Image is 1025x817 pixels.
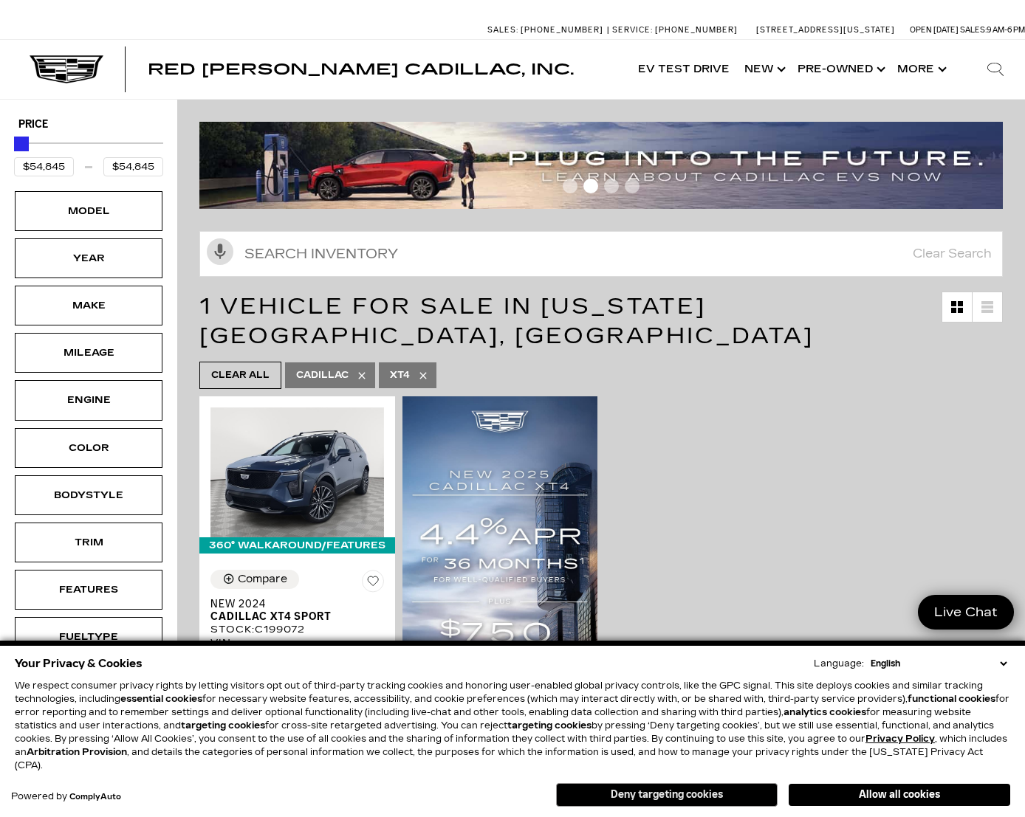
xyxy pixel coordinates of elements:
span: 9 AM-6 PM [987,25,1025,35]
span: Red [PERSON_NAME] Cadillac, Inc. [148,61,574,78]
strong: targeting cookies [181,720,265,731]
div: Compare [238,573,287,586]
div: Year [52,250,126,266]
div: Mileage [52,345,126,361]
span: Open [DATE] [910,25,959,35]
span: Live Chat [927,604,1005,621]
div: Trim [52,534,126,551]
img: Cadillac Dark Logo with Cadillac White Text [30,55,103,83]
svg: Click to toggle on voice search [207,238,233,265]
button: Allow all cookies [789,784,1010,806]
span: Sales: [487,25,518,35]
span: Service: [612,25,653,35]
div: Model [52,203,126,219]
span: XT4 [390,366,410,385]
a: Sales: [PHONE_NUMBER] [487,26,607,34]
span: Cadillac XT4 Sport [210,610,373,623]
p: We respect consumer privacy rights by letting visitors opt out of third-party tracking cookies an... [15,679,1010,772]
a: Live Chat [918,595,1014,630]
h5: Price [18,118,159,131]
a: Red [PERSON_NAME] Cadillac, Inc. [148,62,574,77]
div: Engine [52,392,126,408]
span: Clear All [211,366,270,385]
span: Go to slide 3 [604,179,619,193]
strong: Arbitration Provision [27,747,127,757]
span: [PHONE_NUMBER] [521,25,603,35]
div: Features [52,582,126,598]
a: New [737,40,790,99]
strong: essential cookies [120,694,202,704]
a: [STREET_ADDRESS][US_STATE] [756,25,895,35]
div: Language: [814,659,864,668]
span: Your Privacy & Cookies [15,653,143,674]
button: Save Vehicle [362,570,384,598]
div: MakeMake [15,286,162,325]
div: BodystyleBodystyle [15,475,162,515]
a: EV Test Drive [631,40,737,99]
img: ev-blog-post-banners4 [199,122,1014,209]
a: Service: [PHONE_NUMBER] [607,26,741,34]
a: Pre-Owned [790,40,890,99]
div: ModelModel [15,191,162,231]
input: Maximum [103,157,163,176]
div: Stock : C199072 [210,623,384,636]
div: Color [52,440,126,456]
span: [PHONE_NUMBER] [655,25,738,35]
span: Cadillac [296,366,349,385]
a: ComplyAuto [69,793,121,802]
span: Go to slide 2 [583,179,598,193]
div: Bodystyle [52,487,126,503]
div: Price [14,131,163,176]
div: FeaturesFeatures [15,570,162,610]
div: Maximum Price [14,137,29,151]
div: EngineEngine [15,380,162,420]
strong: functional cookies [908,694,995,704]
span: 1 Vehicle for Sale in [US_STATE][GEOGRAPHIC_DATA], [GEOGRAPHIC_DATA] [199,293,814,349]
div: ColorColor [15,428,162,468]
strong: analytics cookies [784,707,866,717]
div: VIN: [US_VEHICLE_IDENTIFICATION_NUMBER] [210,636,384,663]
div: 360° WalkAround/Features [199,537,395,554]
a: Privacy Policy [865,734,935,744]
button: More [890,40,951,99]
img: 2024 Cadillac XT4 Sport [210,407,384,537]
div: TrimTrim [15,523,162,562]
span: Go to slide 1 [563,179,577,193]
span: New 2024 [210,598,373,610]
select: Language Select [867,657,1010,670]
span: Sales: [960,25,987,35]
button: Compare Vehicle [210,570,299,589]
div: Fueltype [52,629,126,645]
strong: targeting cookies [507,720,592,731]
input: Minimum [14,157,74,176]
span: Go to slide 4 [625,179,640,193]
button: Deny targeting cookies [556,783,778,807]
div: MileageMileage [15,333,162,373]
div: Powered by [11,792,121,802]
a: New 2024Cadillac XT4 Sport [210,598,384,623]
input: Search Inventory [199,231,1003,277]
div: Make [52,297,126,314]
div: YearYear [15,238,162,278]
div: FueltypeFueltype [15,617,162,657]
